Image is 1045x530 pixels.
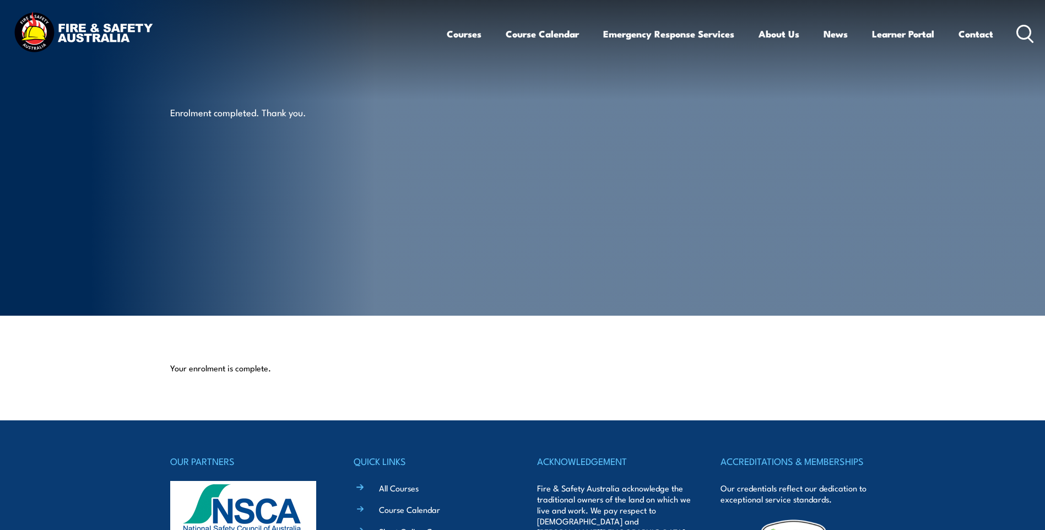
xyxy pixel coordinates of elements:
a: All Courses [379,482,419,494]
p: Your enrolment is complete. [170,363,875,374]
h4: OUR PARTNERS [170,453,324,469]
h4: QUICK LINKS [354,453,508,469]
a: News [824,19,848,48]
a: Emergency Response Services [603,19,734,48]
a: Course Calendar [506,19,579,48]
a: Learner Portal [872,19,934,48]
a: Contact [959,19,993,48]
p: Our credentials reflect our dedication to exceptional service standards. [721,483,875,505]
h4: ACKNOWLEDGEMENT [537,453,691,469]
a: Courses [447,19,481,48]
p: Enrolment completed. Thank you. [170,106,371,118]
a: Course Calendar [379,504,440,515]
a: About Us [759,19,799,48]
h4: ACCREDITATIONS & MEMBERSHIPS [721,453,875,469]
